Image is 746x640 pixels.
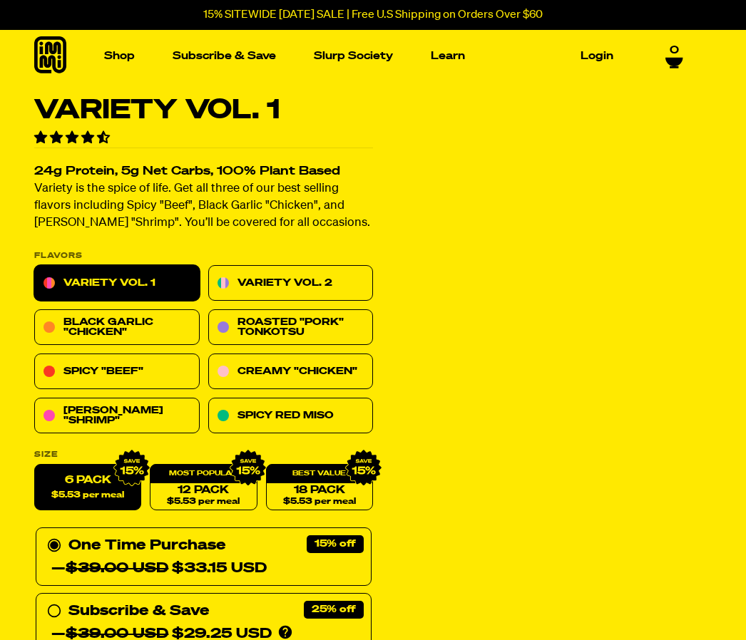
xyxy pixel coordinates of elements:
[68,600,209,623] div: Subscribe & Save
[34,97,373,124] h1: Variety Vol. 1
[283,497,356,507] span: $5.53 per meal
[34,266,200,301] a: Variety Vol. 1
[34,451,373,459] label: Size
[167,45,282,67] a: Subscribe & Save
[66,562,168,576] del: $39.00 USD
[113,450,150,487] img: IMG_9632.png
[575,45,619,67] a: Login
[229,450,266,487] img: IMG_9632.png
[208,398,374,434] a: Spicy Red Miso
[345,450,382,487] img: IMG_9632.png
[665,44,683,68] a: 0
[208,354,374,390] a: Creamy "Chicken"
[51,491,124,500] span: $5.53 per meal
[266,465,373,511] a: 18 Pack$5.53 per meal
[425,45,471,67] a: Learn
[208,310,374,346] a: Roasted "Pork" Tonkotsu
[34,465,141,511] label: 6 Pack
[208,266,374,301] a: Variety Vol. 2
[34,252,373,260] p: Flavors
[308,45,399,67] a: Slurp Society
[98,45,140,67] a: Shop
[51,557,267,580] div: — $33.15 USD
[34,398,200,434] a: [PERSON_NAME] "Shrimp"
[670,44,679,57] span: 0
[34,166,373,178] h2: 24g Protein, 5g Net Carbs, 100% Plant Based
[203,9,543,21] p: 15% SITEWIDE [DATE] SALE | Free U.S Shipping on Orders Over $60
[47,535,360,580] div: One Time Purchase
[34,310,200,346] a: Black Garlic "Chicken"
[167,497,240,507] span: $5.53 per meal
[34,354,200,390] a: Spicy "Beef"
[34,132,113,145] span: 4.55 stars
[98,30,619,82] nav: Main navigation
[34,181,373,232] p: Variety is the spice of life. Get all three of our best selling flavors including Spicy "Beef", B...
[150,465,257,511] a: 12 Pack$5.53 per meal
